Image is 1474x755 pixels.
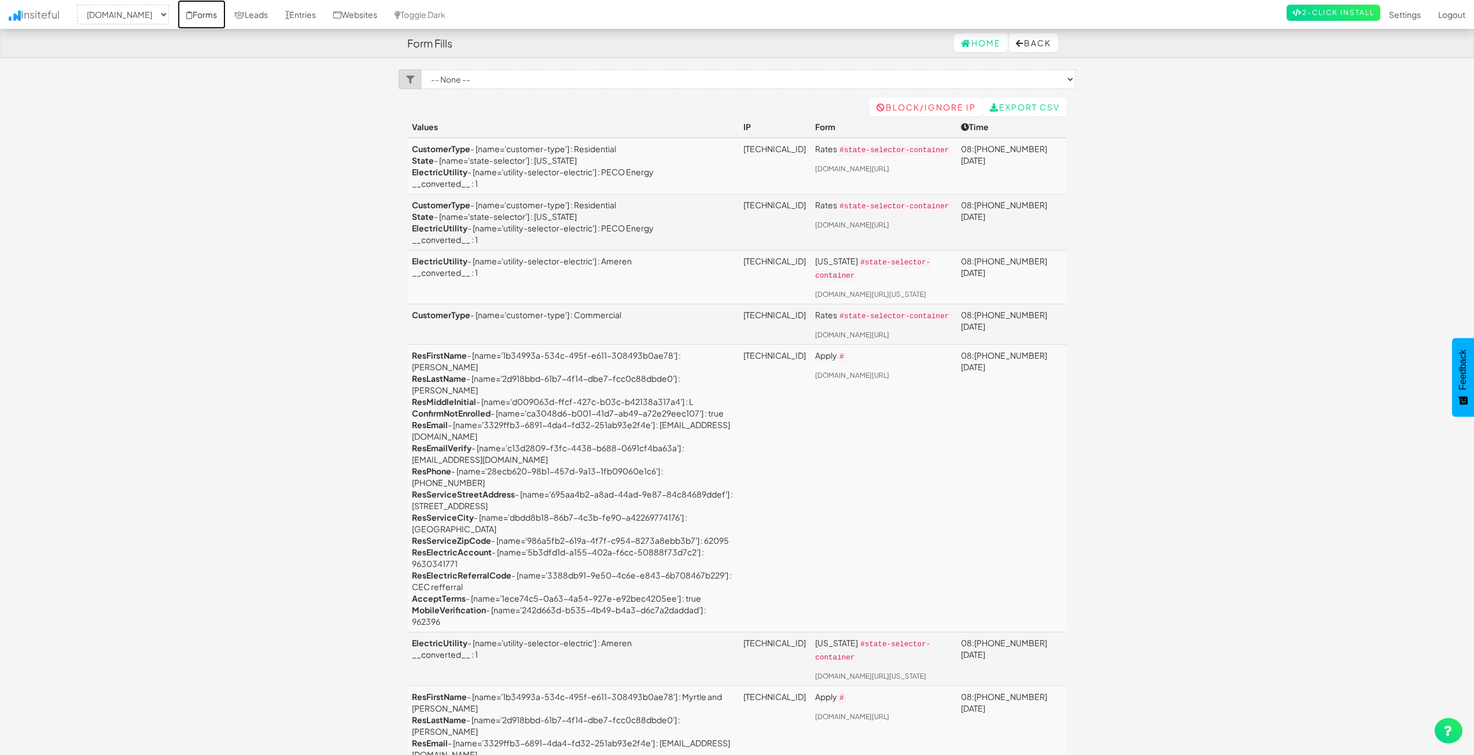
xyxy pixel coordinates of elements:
[412,373,466,384] a: ResLastName
[810,116,956,138] th: Form
[815,637,951,664] p: [US_STATE]
[815,330,889,339] a: [DOMAIN_NAME][URL]
[412,256,467,266] a: ElectricUtility
[412,466,451,476] a: ResPhone
[412,691,467,702] a: ResFirstName
[869,98,983,116] a: Block/Ignore IP
[837,693,846,704] code: #
[407,138,739,194] td: - [name='customer-type'] : Residential - [name='state-selector'] : [US_STATE] - [name='utility-se...
[412,570,511,580] a: ResElectricReferralCode
[743,200,806,210] a: [TECHNICAL_ID]
[1452,338,1474,417] button: Feedback - Show survey
[412,443,471,453] a: ResEmailVerify
[743,143,806,154] a: [TECHNICAL_ID]
[956,194,1067,251] td: 08:[PHONE_NUMBER][DATE]
[412,350,467,360] a: ResFirstName
[743,350,806,360] a: [TECHNICAL_ID]
[412,223,467,233] a: ElectricUtility
[412,143,470,154] a: CustomerType
[815,255,951,282] p: [US_STATE]
[412,200,470,210] b: CustomerType
[412,167,467,177] a: ElectricUtility
[815,672,926,680] a: [DOMAIN_NAME][URL][US_STATE]
[743,691,806,702] a: [TECHNICAL_ID]
[956,632,1067,686] td: 08:[PHONE_NUMBER][DATE]
[815,290,926,299] a: [DOMAIN_NAME][URL][US_STATE]
[815,712,889,721] a: [DOMAIN_NAME][URL]
[815,639,930,663] code: #state-selector-container
[412,605,486,615] a: MobileVerification
[412,738,448,748] a: ResEmail
[837,145,951,156] code: #state-selector-container
[412,155,434,165] a: State
[412,512,474,522] a: ResServiceCity
[412,547,492,557] a: ResElectricAccount
[815,371,889,380] a: [DOMAIN_NAME][URL]
[412,419,448,430] a: ResEmail
[956,251,1067,304] td: 08:[PHONE_NUMBER][DATE]
[1458,349,1468,390] span: Feedback
[815,143,951,156] p: Rates
[837,311,951,322] code: #state-selector-container
[1287,5,1380,21] a: 2-Click Install
[1009,34,1058,52] button: Back
[815,691,951,704] p: Apply
[743,256,806,266] a: [TECHNICAL_ID]
[407,194,739,251] td: - [name='customer-type'] : Residential - [name='state-selector'] : [US_STATE] - [name='utility-se...
[412,638,467,648] a: ElectricUtility
[412,535,491,546] a: ResServiceZipCode
[407,38,452,49] h4: Form Fills
[837,352,846,362] code: #
[412,489,515,499] a: ResServiceStreetAddress
[983,98,1067,116] a: Export CSV
[815,220,889,229] a: [DOMAIN_NAME][URL]
[412,396,476,407] a: ResMiddleInitial
[739,116,810,138] th: IP
[956,116,1067,138] th: Time
[815,309,951,322] p: Rates
[412,715,466,725] b: ResLastName
[407,304,739,344] td: - [name='customer-type'] : Commercial
[412,310,470,320] a: CustomerType
[956,304,1067,344] td: 08:[PHONE_NUMBER][DATE]
[956,138,1067,194] td: 08:[PHONE_NUMBER][DATE]
[407,251,739,304] td: - [name='utility-selector-electric'] : Ameren __converted__ : 1
[412,593,466,603] a: AcceptTerms
[407,116,739,138] th: Values
[743,310,806,320] a: [TECHNICAL_ID]
[837,201,951,212] code: #state-selector-container
[815,199,951,212] p: Rates
[954,34,1008,52] a: Home
[956,344,1067,632] td: 08:[PHONE_NUMBER][DATE]
[412,408,491,418] a: ConfirmNotEnrolled
[412,211,434,222] a: State
[815,349,951,363] p: Apply
[407,632,739,686] td: - [name='utility-selector-electric'] : Ameren __converted__ : 1
[9,10,21,21] img: icon.png
[743,638,806,648] a: [TECHNICAL_ID]
[815,257,930,281] code: #state-selector-container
